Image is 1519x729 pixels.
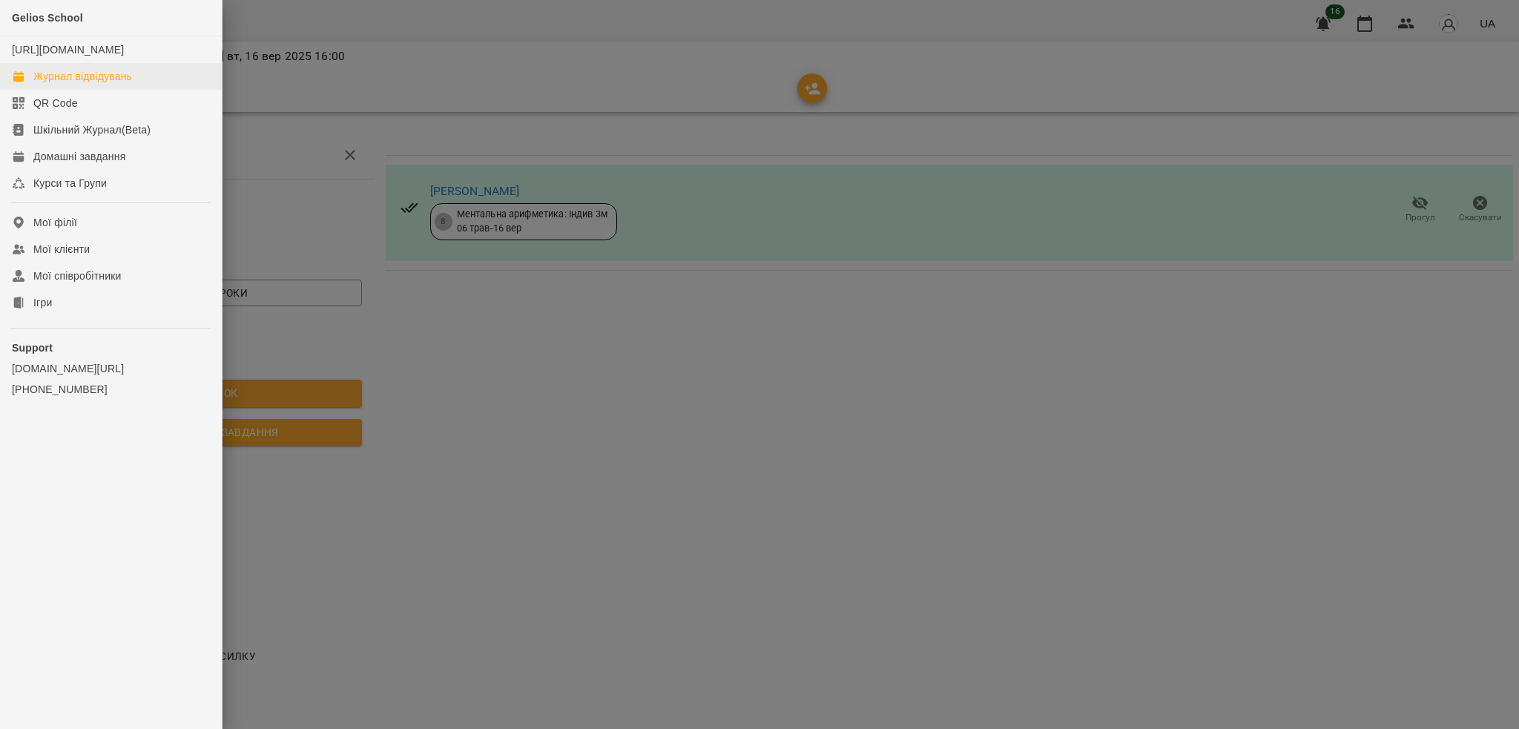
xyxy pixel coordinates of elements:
span: Gelios School [12,12,83,24]
a: [PHONE_NUMBER] [12,382,210,397]
div: QR Code [33,96,78,110]
a: [URL][DOMAIN_NAME] [12,44,124,56]
div: Курси та Групи [33,176,107,191]
div: Шкільний Журнал(Beta) [33,122,151,137]
a: [DOMAIN_NAME][URL] [12,361,210,376]
div: Ігри [33,295,52,310]
div: Мої філії [33,215,77,230]
div: Мої клієнти [33,242,90,257]
div: Домашні завдання [33,149,125,164]
div: Мої співробітники [33,268,122,283]
p: Support [12,340,210,355]
div: Журнал відвідувань [33,69,132,84]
